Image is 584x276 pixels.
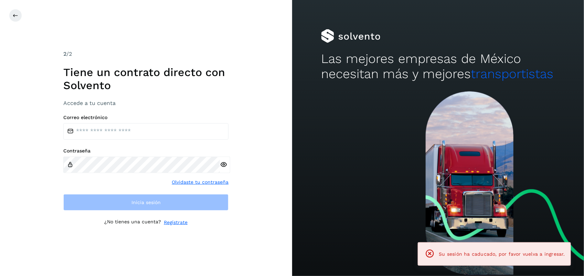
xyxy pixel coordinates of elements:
[471,66,553,81] span: transportistas
[63,148,229,154] label: Contraseña
[63,115,229,120] label: Correo electrónico
[172,179,229,186] a: Olvidaste tu contraseña
[63,51,66,57] span: 2
[63,100,229,106] h3: Accede a tu cuenta
[104,219,161,226] p: ¿No tienes una cuenta?
[164,219,188,226] a: Regístrate
[439,251,565,257] span: Su sesión ha caducado, por favor vuelva a ingresar.
[321,51,555,82] h2: Las mejores empresas de México necesitan más y mejores
[63,194,229,211] button: Inicia sesión
[131,200,161,205] span: Inicia sesión
[63,66,229,92] h1: Tiene un contrato directo con Solvento
[63,50,229,58] div: /2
